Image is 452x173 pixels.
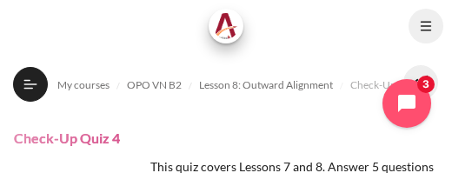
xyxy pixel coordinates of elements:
a: Architeck Architeck [209,9,243,43]
span: My courses [57,77,110,93]
a: OPO VN B2 [127,75,182,96]
h4: Check-Up Quiz 4 [14,130,438,148]
a: My courses [57,75,110,96]
span: Lesson 8: Outward Alignment [199,77,333,93]
a: Check-Up Quiz 4 [350,75,429,96]
nav: Navigation bar [57,71,395,99]
span: OPO VN B2 [127,77,182,93]
img: Architeck [214,13,238,39]
span: Check-Up Quiz 4 [350,77,429,93]
a: Lesson 8: Outward Alignment [199,75,333,96]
